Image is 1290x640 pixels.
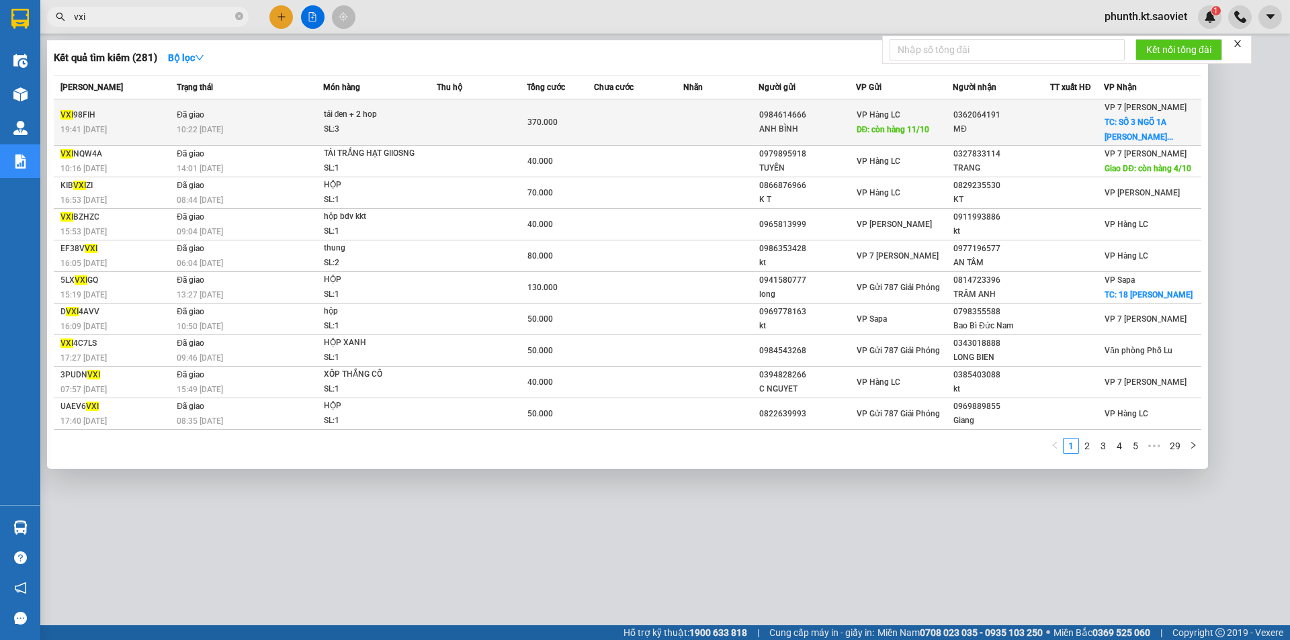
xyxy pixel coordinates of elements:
img: warehouse-icon [13,54,28,68]
div: EF38V [60,242,173,256]
div: 5LX GQ [60,273,173,287]
span: 09:46 [DATE] [177,353,223,363]
div: C NGUYET [759,382,855,396]
span: Trạng thái [177,83,213,92]
li: 3 [1095,438,1111,454]
span: 07:57 [DATE] [60,385,107,394]
button: right [1185,438,1201,454]
div: 98FIH [60,108,173,122]
li: 4 [1111,438,1127,454]
div: 0984543268 [759,344,855,358]
span: left [1051,441,1059,449]
span: Tổng cước [527,83,565,92]
div: 0941580777 [759,273,855,287]
div: 0814723396 [953,273,1049,287]
span: Đã giao [177,275,204,285]
li: Next 5 Pages [1144,438,1165,454]
div: TẢI TRẮNG HẠT GIIOSNG [324,146,425,161]
span: VXI [75,275,87,285]
span: VP Gửi 787 Giải Phóng [857,409,940,418]
li: 29 [1165,438,1185,454]
span: 50.000 [527,314,553,324]
li: 1 [1063,438,1079,454]
span: close-circle [235,12,243,20]
span: 17:27 [DATE] [60,353,107,363]
div: SL: 1 [324,193,425,208]
div: kt [759,319,855,333]
span: VP Gửi 787 Giải Phóng [857,346,940,355]
div: 3PUDN [60,368,173,382]
span: close [1233,39,1242,48]
div: 0969778163 [759,305,855,319]
a: 1 [1064,439,1078,453]
span: VXI [73,181,86,190]
div: SL: 1 [324,287,425,302]
span: right [1189,441,1197,449]
div: 0977196577 [953,242,1049,256]
div: SL: 3 [324,122,425,137]
span: VP Nhận [1104,83,1137,92]
span: 15:19 [DATE] [60,290,107,300]
img: warehouse-icon [13,121,28,135]
input: Tìm tên, số ĐT hoặc mã đơn [74,9,232,24]
span: VXI [60,338,73,348]
span: message [14,612,27,625]
span: 19:41 [DATE] [60,125,107,134]
div: SL: 1 [324,382,425,397]
span: 40.000 [527,156,553,166]
div: HỘP [324,273,425,287]
span: Đã giao [177,370,204,379]
span: VXI [87,370,100,379]
div: SL: 1 [324,414,425,428]
div: kt [759,256,855,270]
div: 0965813999 [759,218,855,232]
h3: Kết quả tìm kiếm ( 281 ) [54,51,157,65]
span: down [195,53,204,62]
span: 16:09 [DATE] [60,322,107,331]
img: warehouse-icon [13,520,28,535]
span: VP Gửi 787 Giải Phóng [857,283,940,292]
div: NQW4A [60,147,173,161]
span: 40.000 [527,220,553,229]
span: 15:53 [DATE] [60,227,107,236]
div: 0385403088 [953,368,1049,382]
div: SL: 1 [324,161,425,176]
div: TRÂM ANH [953,287,1049,302]
span: Đã giao [177,149,204,158]
li: Next Page [1185,438,1201,454]
div: UAEV6 [60,400,173,414]
div: D 4AVV [60,305,173,319]
span: 08:44 [DATE] [177,195,223,205]
img: solution-icon [13,154,28,169]
span: Thu hộ [437,83,462,92]
div: HỘP [324,399,425,414]
span: 50.000 [527,409,553,418]
div: KT [953,193,1049,207]
div: SL: 1 [324,351,425,365]
span: Chưa cước [594,83,634,92]
span: 50.000 [527,346,553,355]
div: Giang [953,414,1049,428]
span: VP Hàng LC [857,110,900,120]
span: 17:40 [DATE] [60,416,107,426]
span: TC: SỐ 3 NGÕ 1A [PERSON_NAME]... [1105,118,1173,142]
span: Nhãn [683,83,703,92]
span: 06:04 [DATE] [177,259,223,268]
span: Người nhận [953,83,996,92]
span: question-circle [14,551,27,564]
span: VP Hàng LC [857,377,900,387]
div: 4C7LS [60,336,173,351]
div: 0866876966 [759,179,855,193]
span: VXI [60,110,73,120]
span: Văn phòng Phố Lu [1105,346,1172,355]
a: 3 [1096,439,1111,453]
div: 0829235530 [953,179,1049,193]
li: 2 [1079,438,1095,454]
span: Đã giao [177,402,204,411]
div: ANH BÌNH [759,122,855,136]
span: Đã giao [177,307,204,316]
div: KIB ZI [60,179,173,193]
div: 0911993886 [953,210,1049,224]
div: 0394828266 [759,368,855,382]
a: 29 [1166,439,1185,453]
